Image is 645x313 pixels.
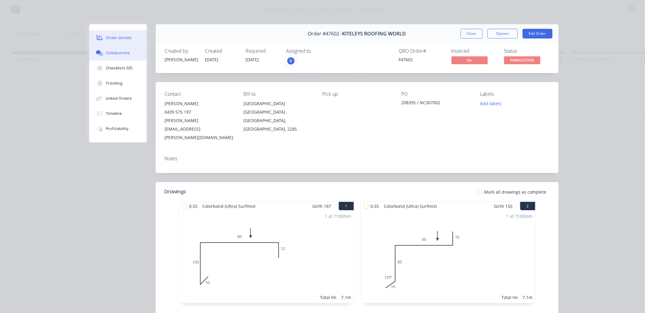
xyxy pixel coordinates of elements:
[243,108,313,133] div: [GEOGRAPHIC_DATA] , [GEOGRAPHIC_DATA], [GEOGRAPHIC_DATA], 2285
[165,99,234,142] div: [PERSON_NAME]0439 575 197[PERSON_NAME][EMAIL_ADDRESS][PERSON_NAME][DOMAIN_NAME]
[106,111,122,116] div: Timeline
[106,96,132,101] div: Linked Orders
[246,48,279,54] div: Required
[165,188,186,195] div: Drawings
[286,48,347,54] div: Assigned to
[401,99,471,108] div: 208395 / NC307002
[89,45,147,61] button: Collaborate
[179,211,354,303] div: 01010560121 at 7100mmTotal lm7.1m
[89,30,147,45] button: Order details
[360,211,535,303] div: 010855010135º1 at 7100mmTotal lm7.1m
[205,57,219,62] span: [DATE]
[200,202,258,211] span: Colorbond (Ultra) Surfmist
[165,116,234,142] div: [PERSON_NAME][EMAIL_ADDRESS][PERSON_NAME][DOMAIN_NAME]
[106,81,122,86] div: Tracking
[502,294,518,301] div: Total lm
[187,202,200,211] span: 0.55
[165,99,234,108] div: [PERSON_NAME]
[342,31,406,37] span: KITELEYS ROOFING WORLD
[165,156,549,161] div: Notes
[246,57,259,62] span: [DATE]
[243,99,313,108] div: [GEOGRAPHIC_DATA]
[325,213,351,219] div: 1 at 7100mm
[243,99,313,133] div: [GEOGRAPHIC_DATA][GEOGRAPHIC_DATA] , [GEOGRAPHIC_DATA], [GEOGRAPHIC_DATA], 2285
[339,202,354,210] button: 1
[89,121,147,136] button: Profitability
[504,56,540,65] button: FABRICATION
[106,65,132,71] div: Checklists 0/0
[89,76,147,91] button: Tracking
[507,213,533,219] div: 1 at 7100mm
[89,91,147,106] button: Linked Orders
[399,56,444,63] div: F47602
[106,35,132,41] div: Order details
[487,29,518,38] button: Options
[451,56,488,64] span: No
[523,294,533,301] div: 7.1m
[504,48,549,54] div: Status
[480,91,549,97] div: Labels
[484,189,546,195] span: Mark all drawings as complete
[494,202,513,211] span: Girth 155
[520,202,535,210] button: 2
[523,29,552,38] button: Edit Order
[504,56,540,64] span: FABRICATION
[165,91,234,97] div: Contact
[320,294,337,301] div: Total lm
[165,56,198,63] div: [PERSON_NAME]
[368,202,382,211] span: 0.55
[382,202,440,211] span: Colorbond (Ultra) Surfmist
[89,106,147,121] button: Timeline
[89,61,147,76] button: Checklists 0/0
[165,108,234,116] div: 0439 575 197
[205,48,239,54] div: Created
[401,91,471,97] div: PO
[165,48,198,54] div: Created by
[461,29,483,38] button: Close
[399,48,444,54] div: QBO Order #
[308,31,342,37] span: Order #47602 -
[106,50,130,56] div: Collaborate
[313,202,331,211] span: Girth 187
[341,294,351,301] div: 7.1m
[106,126,129,132] div: Profitability
[286,56,295,65] button: S
[477,99,505,108] button: Add labels
[451,48,497,54] div: Invoiced
[243,91,313,97] div: Bill to
[322,91,392,97] div: Pick up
